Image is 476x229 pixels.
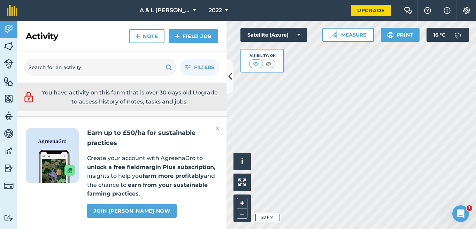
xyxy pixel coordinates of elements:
[249,53,276,59] div: Visibility: On
[4,215,14,221] img: svg+xml;base64,PD94bWwgdmVyc2lvbj0iMS4wIiBlbmNvZGluZz0idXRmLTgiPz4KPCEtLSBHZW5lcmF0b3I6IEFkb2JlIE...
[23,91,35,104] img: svg+xml;base64,PD94bWwgdmVyc2lvbj0iMS4wIiBlbmNvZGluZz0idXRmLTgiPz4KPCEtLSBHZW5lcmF0b3I6IEFkb2JlIE...
[4,181,14,191] img: svg+xml;base64,PD94bWwgdmVyc2lvbj0iMS4wIiBlbmNvZGluZz0idXRmLTgiPz4KPCEtLSBHZW5lcmF0b3I6IEFkb2JlIE...
[140,6,190,15] span: A & L [PERSON_NAME] & sons
[169,29,218,43] a: Field Job
[4,93,14,104] img: svg+xml;base64,PHN2ZyB4bWxucz0iaHR0cDovL3d3dy53My5vcmcvMjAwMC9zdmciIHdpZHRoPSI1NiIgaGVpZ2h0PSI2MC...
[433,28,445,42] span: 16 ° C
[404,7,412,14] img: Two speech bubbles overlapping with the left bubble in the forefront
[387,31,394,39] img: svg+xml;base64,PHN2ZyB4bWxucz0iaHR0cDovL3d3dy53My5vcmcvMjAwMC9zdmciIHdpZHRoPSIxOSIgaGVpZ2h0PSIyNC...
[194,63,214,71] span: Filters
[4,24,14,34] img: svg+xml;base64,PD94bWwgdmVyc2lvbj0iMS4wIiBlbmNvZGluZz0idXRmLTgiPz4KPCEtLSBHZW5lcmF0b3I6IEFkb2JlIE...
[233,153,251,170] button: i
[24,59,176,76] input: Search for an activity
[240,28,307,42] button: Satellite (Azure)
[241,157,243,166] span: i
[381,28,420,42] button: Print
[143,173,204,179] strong: farm more profitably
[7,5,17,16] img: fieldmargin Logo
[4,163,14,174] img: svg+xml;base64,PD94bWwgdmVyc2lvbj0iMS4wIiBlbmNvZGluZz0idXRmLTgiPz4KPCEtLSBHZW5lcmF0b3I6IEFkb2JlIE...
[4,111,14,121] img: svg+xml;base64,PD94bWwgdmVyc2lvbj0iMS4wIiBlbmNvZGluZz0idXRmLTgiPz4KPCEtLSBHZW5lcmF0b3I6IEFkb2JlIE...
[39,150,75,183] img: Screenshot of the Gro app
[135,32,140,40] img: svg+xml;base64,PHN2ZyB4bWxucz0iaHR0cDovL3d3dy53My5vcmcvMjAwMC9zdmciIHdpZHRoPSIxNCIgaGVpZ2h0PSIyNC...
[252,60,260,67] img: svg+xml;base64,PHN2ZyB4bWxucz0iaHR0cDovL3d3dy53My5vcmcvMjAwMC9zdmciIHdpZHRoPSI1MCIgaGVpZ2h0PSI0MC...
[26,31,58,42] h2: Activity
[209,6,222,15] span: 2022
[87,204,176,218] a: Join [PERSON_NAME] now
[423,7,432,14] img: A question mark icon
[87,128,218,148] h2: Earn up to £50/ha for sustainable practices
[322,28,374,42] button: Measure
[87,154,218,198] p: Create your account with AgreenaGro to , insights to help you and the chance to .
[451,28,465,42] img: svg+xml;base64,PD94bWwgdmVyc2lvbj0iMS4wIiBlbmNvZGluZz0idXRmLTgiPz4KPCEtLSBHZW5lcmF0b3I6IEFkb2JlIE...
[351,5,391,16] a: Upgrade
[215,124,220,132] img: svg+xml;base64,PHN2ZyB4bWxucz0iaHR0cDovL3d3dy53My5vcmcvMjAwMC9zdmciIHdpZHRoPSIyMiIgaGVpZ2h0PSIzMC...
[444,6,451,15] img: svg+xml;base64,PHN2ZyB4bWxucz0iaHR0cDovL3d3dy53My5vcmcvMjAwMC9zdmciIHdpZHRoPSIxNyIgaGVpZ2h0PSIxNy...
[4,59,14,69] img: svg+xml;base64,PD94bWwgdmVyc2lvbj0iMS4wIiBlbmNvZGluZz0idXRmLTgiPz4KPCEtLSBHZW5lcmF0b3I6IEFkb2JlIE...
[87,182,208,197] strong: earn from your sustainable farming practices
[180,59,220,76] button: Filters
[237,198,247,208] button: +
[452,205,469,222] iframe: Intercom live chat
[87,164,214,170] strong: unlock a free fieldmargin Plus subscription
[175,32,180,40] img: svg+xml;base64,PHN2ZyB4bWxucz0iaHR0cDovL3d3dy53My5vcmcvMjAwMC9zdmciIHdpZHRoPSIxNCIgaGVpZ2h0PSIyNC...
[71,89,218,105] a: Upgrade to access history of notes, tasks and jobs.
[129,29,164,43] a: Note
[427,28,469,42] button: 16 °C
[467,205,472,211] span: 1
[4,128,14,139] img: svg+xml;base64,PD94bWwgdmVyc2lvbj0iMS4wIiBlbmNvZGluZz0idXRmLTgiPz4KPCEtLSBHZW5lcmF0b3I6IEFkb2JlIE...
[166,63,172,71] img: svg+xml;base64,PHN2ZyB4bWxucz0iaHR0cDovL3d3dy53My5vcmcvMjAwMC9zdmciIHdpZHRoPSIxOSIgaGVpZ2h0PSIyNC...
[264,60,273,67] img: svg+xml;base64,PHN2ZyB4bWxucz0iaHR0cDovL3d3dy53My5vcmcvMjAwMC9zdmciIHdpZHRoPSI1MCIgaGVpZ2h0PSI0MC...
[330,31,337,38] img: Ruler icon
[238,178,246,186] img: Four arrows, one pointing top left, one top right, one bottom right and the last bottom left
[462,7,471,14] img: A cog icon
[4,41,14,52] img: svg+xml;base64,PHN2ZyB4bWxucz0iaHR0cDovL3d3dy53My5vcmcvMjAwMC9zdmciIHdpZHRoPSI1NiIgaGVpZ2h0PSI2MC...
[38,88,221,106] p: You have activity on this farm that is over 30 days old.
[4,146,14,156] img: svg+xml;base64,PD94bWwgdmVyc2lvbj0iMS4wIiBlbmNvZGluZz0idXRmLTgiPz4KPCEtLSBHZW5lcmF0b3I6IEFkb2JlIE...
[4,76,14,86] img: svg+xml;base64,PHN2ZyB4bWxucz0iaHR0cDovL3d3dy53My5vcmcvMjAwMC9zdmciIHdpZHRoPSI1NiIgaGVpZ2h0PSI2MC...
[237,208,247,219] button: –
